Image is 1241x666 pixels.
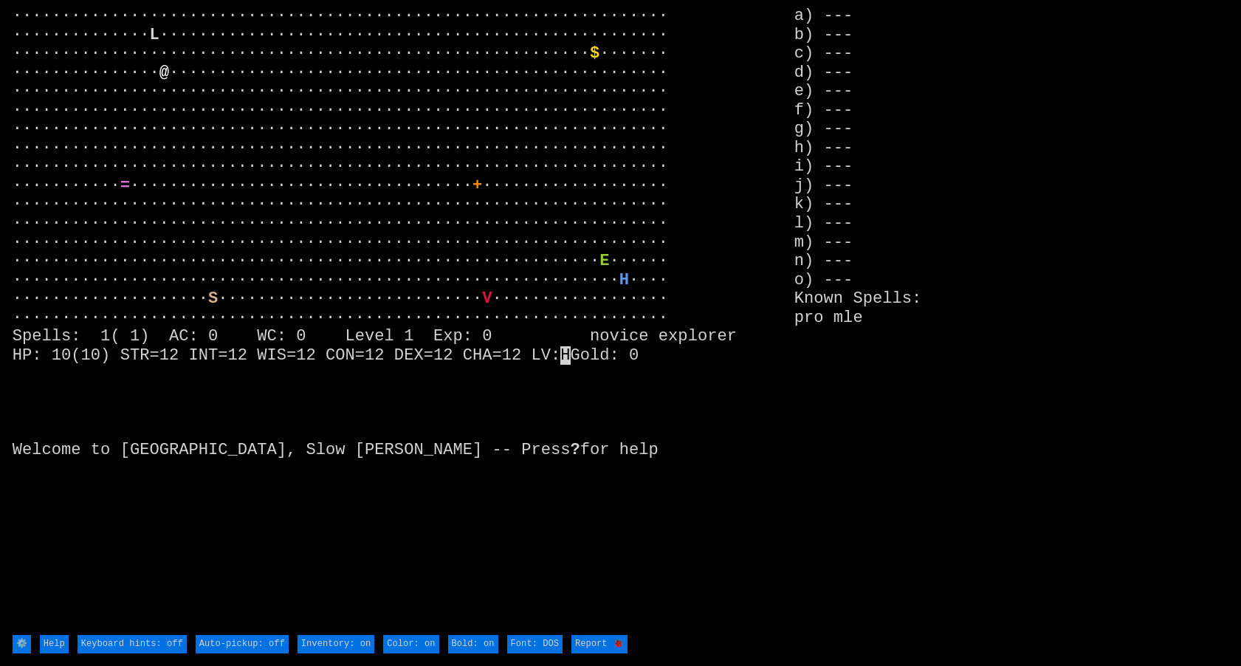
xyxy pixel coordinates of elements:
[13,7,794,633] larn: ··································································· ·············· ··············...
[560,346,570,365] mark: H
[149,26,159,44] font: L
[208,289,218,308] font: S
[507,635,563,654] input: Font: DOS
[448,635,498,654] input: Bold: on
[571,441,580,459] b: ?
[619,271,629,289] font: H
[794,7,1228,633] stats: a) --- b) --- c) --- d) --- e) --- f) --- g) --- h) --- i) --- j) --- k) --- l) --- m) --- n) ---...
[120,176,130,195] font: =
[13,635,31,654] input: ⚙️
[599,252,609,270] font: E
[196,635,289,654] input: Auto-pickup: off
[482,289,492,308] font: V
[159,63,169,82] font: @
[40,635,69,654] input: Help
[298,635,374,654] input: Inventory: on
[472,176,482,195] font: +
[590,44,599,63] font: $
[571,635,628,654] input: Report 🐞
[78,635,187,654] input: Keyboard hints: off
[383,635,439,654] input: Color: on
